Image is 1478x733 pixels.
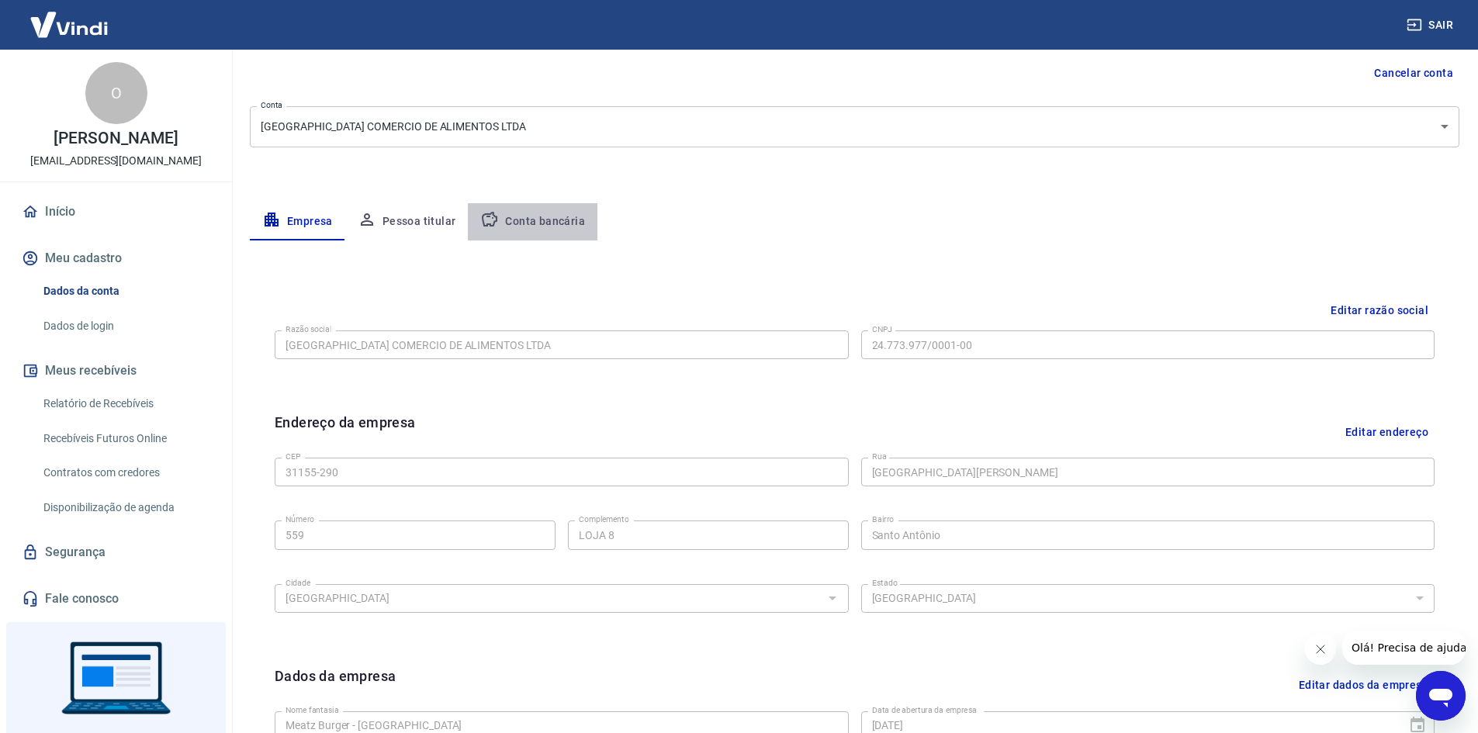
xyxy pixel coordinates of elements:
label: Complemento [579,513,629,525]
img: Vindi [19,1,119,48]
label: CEP [286,451,300,462]
label: Rua [872,451,887,462]
label: Razão social [286,323,331,335]
label: Conta [261,99,282,111]
button: Empresa [250,203,345,240]
h6: Endereço da empresa [275,412,416,451]
button: Meu cadastro [19,241,213,275]
label: Bairro [872,513,894,525]
label: Cidade [286,577,310,589]
input: Digite aqui algumas palavras para buscar a cidade [279,589,819,608]
button: Conta bancária [468,203,597,240]
label: Nome fantasia [286,704,339,716]
button: Sair [1404,11,1459,40]
label: CNPJ [872,323,892,335]
button: Pessoa titular [345,203,469,240]
label: Número [286,513,314,525]
p: [EMAIL_ADDRESS][DOMAIN_NAME] [30,153,202,169]
p: [PERSON_NAME] [54,130,178,147]
button: Editar dados da empresa [1293,666,1435,705]
button: Editar endereço [1339,412,1435,451]
div: O [85,62,147,124]
a: Dados de login [37,310,213,342]
a: Contratos com credores [37,457,213,489]
label: Estado [872,577,898,589]
a: Recebíveis Futuros Online [37,423,213,455]
div: [GEOGRAPHIC_DATA] COMERCIO DE ALIMENTOS LTDA [250,106,1459,147]
a: Segurança [19,535,213,569]
a: Fale conosco [19,582,213,616]
iframe: Fechar mensagem [1305,634,1336,665]
button: Editar razão social [1324,296,1435,325]
label: Data de abertura da empresa [872,704,977,716]
a: Disponibilização de agenda [37,492,213,524]
iframe: Botão para abrir a janela de mensagens [1416,671,1466,721]
h6: Dados da empresa [275,666,396,705]
a: Dados da conta [37,275,213,307]
button: Cancelar conta [1368,59,1459,88]
iframe: Mensagem da empresa [1342,631,1466,665]
a: Relatório de Recebíveis [37,388,213,420]
span: Olá! Precisa de ajuda? [9,11,130,23]
button: Meus recebíveis [19,354,213,388]
a: Início [19,195,213,229]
